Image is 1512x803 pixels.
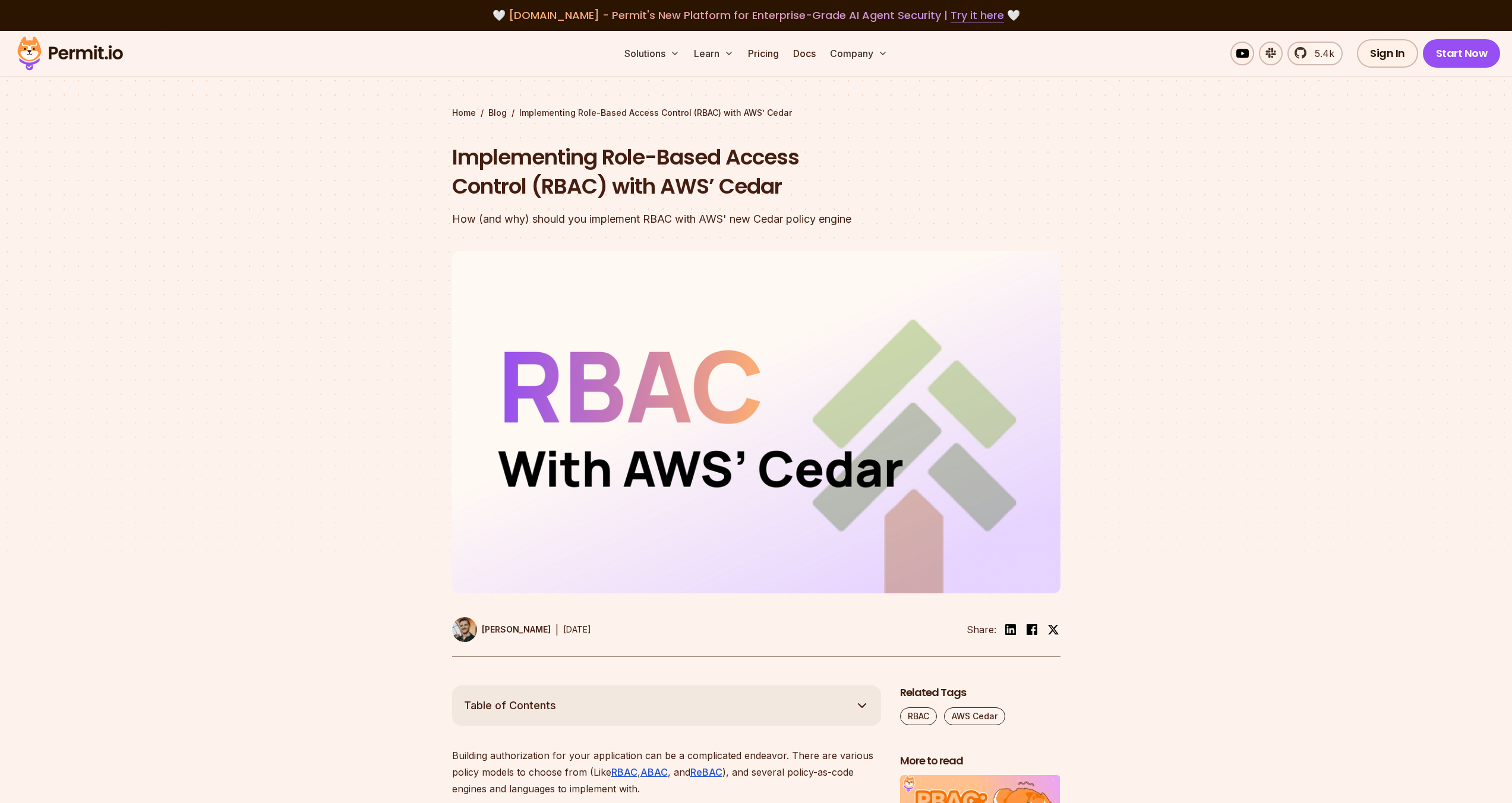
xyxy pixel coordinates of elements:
[452,107,476,119] a: Home
[452,211,908,227] div: How (and why) should you implement RBAC with AWS' new Cedar policy engine
[1357,39,1418,68] a: Sign In
[1287,42,1343,65] a: 5.4k
[1003,622,1018,637] img: linkedin
[620,42,684,65] button: Solutions
[452,251,1060,593] img: Implementing Role-Based Access Control (RBAC) with AWS’ Cedar
[1025,622,1039,637] img: facebook
[452,617,551,642] a: [PERSON_NAME]
[900,707,937,725] a: RBAC
[690,766,722,778] a: ReBAC
[452,685,881,726] button: Table of Contents
[640,766,668,778] a: ABAC
[825,42,892,65] button: Company
[689,42,738,65] button: Learn
[452,747,881,797] p: Building authorization for your application can be a complicated endeavor. There are various poli...
[452,617,477,642] img: Daniel Bass
[482,624,551,636] p: [PERSON_NAME]
[488,107,507,119] a: Blog
[951,8,1004,23] a: Try it here
[1047,624,1059,636] img: twitter
[1423,39,1501,68] a: Start Now
[12,33,128,74] img: Permit logo
[1308,46,1334,61] span: 5.4k
[29,7,1483,24] div: 🤍 🤍
[900,754,1060,769] h2: More to read
[967,622,996,637] li: Share:
[509,8,1004,23] span: [DOMAIN_NAME] - Permit's New Platform for Enterprise-Grade AI Agent Security |
[464,697,556,714] span: Table of Contents
[452,143,908,201] h1: Implementing Role-Based Access Control (RBAC) with AWS’ Cedar
[900,685,1060,700] h2: Related Tags
[611,766,637,778] a: RBAC
[788,42,820,65] a: Docs
[944,707,1005,725] a: AWS Cedar
[555,622,558,637] div: |
[452,107,1060,119] div: / /
[743,42,784,65] a: Pricing
[563,624,591,634] time: [DATE]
